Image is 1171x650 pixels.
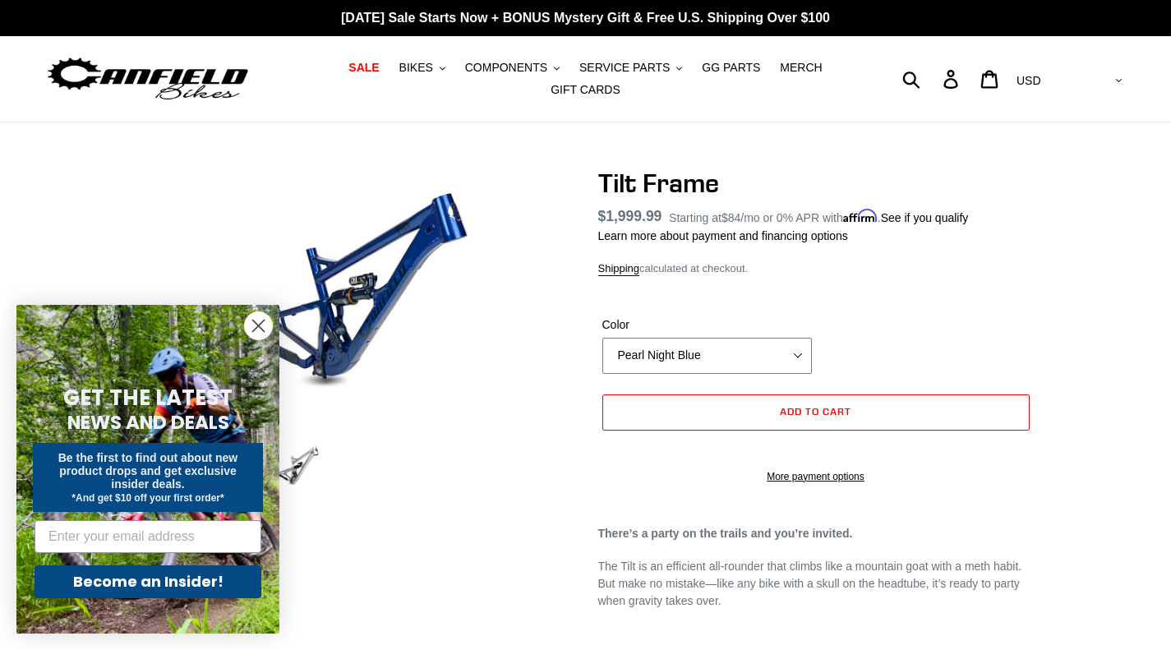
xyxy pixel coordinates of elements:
[340,57,387,79] a: SALE
[602,469,1030,484] a: More payment options
[542,79,629,101] a: GIFT CARDS
[67,409,229,436] span: NEWS AND DEALS
[465,61,547,75] span: COMPONENTS
[391,57,454,79] button: BIKES
[780,61,822,75] span: MERCH
[772,57,830,79] a: MERCH
[598,168,1034,199] h1: Tilt Frame
[457,57,568,79] button: COMPONENTS
[571,57,690,79] button: SERVICE PARTS
[35,520,261,553] input: Enter your email address
[602,394,1030,431] button: Add to cart
[669,205,968,227] p: Starting at /mo or 0% APR with .
[598,208,662,224] span: $1,999.99
[780,405,851,417] span: Add to cart
[911,61,953,97] input: Search
[598,560,1022,607] span: The Tilt is an efficient all-rounder that climbs like a mountain goat with a meth habit. But make...
[843,209,878,223] span: Affirm
[63,383,233,413] span: GET THE LATEST
[551,83,620,97] span: GIFT CARDS
[722,211,740,224] span: $84
[244,311,273,340] button: Close dialog
[35,565,261,598] button: Become an Insider!
[71,492,224,504] span: *And get $10 off your first order*
[602,316,812,334] label: Color
[348,61,379,75] span: SALE
[694,57,768,79] a: GG PARTS
[598,260,1034,277] div: calculated at checkout.
[579,61,670,75] span: SERVICE PARTS
[598,229,848,242] a: Learn more about payment and financing options
[598,527,853,540] b: There’s a party on the trails and you’re invited.
[399,61,433,75] span: BIKES
[702,61,760,75] span: GG PARTS
[881,211,969,224] a: See if you qualify - Learn more about Affirm Financing (opens in modal)
[45,53,251,105] img: Canfield Bikes
[58,451,238,491] span: Be the first to find out about new product drops and get exclusive insider deals.
[253,439,343,492] img: Load image into Gallery viewer, Tilt Frame
[598,262,640,276] a: Shipping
